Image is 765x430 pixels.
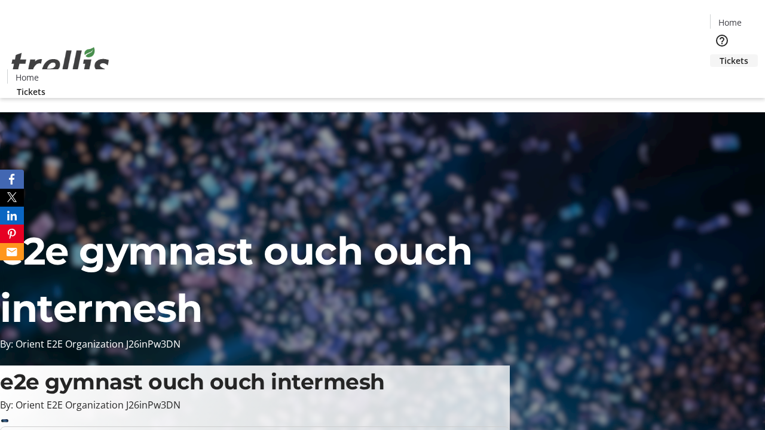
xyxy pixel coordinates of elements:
button: Cart [710,67,734,91]
a: Home [8,71,46,84]
a: Tickets [710,54,758,67]
img: Orient E2E Organization J26inPw3DN's Logo [7,34,114,94]
span: Tickets [720,54,748,67]
a: Tickets [7,85,55,98]
button: Help [710,29,734,53]
span: Home [718,16,742,29]
span: Tickets [17,85,45,98]
a: Home [711,16,749,29]
span: Home [16,71,39,84]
